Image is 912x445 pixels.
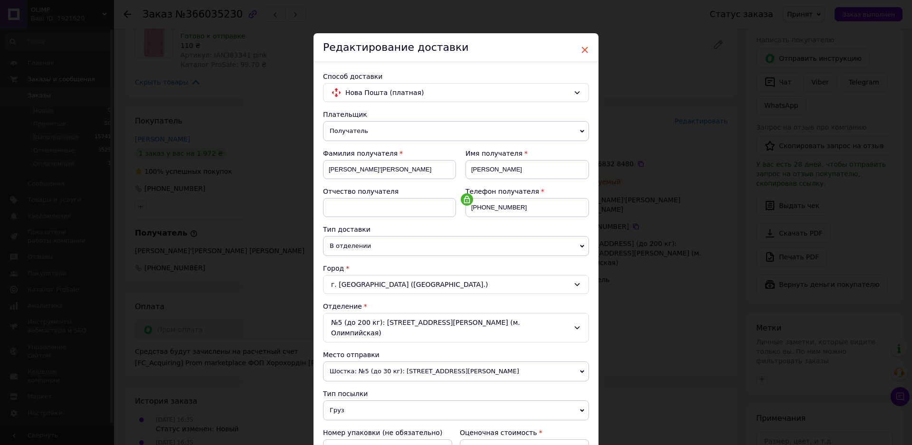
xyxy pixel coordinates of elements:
span: Тип посылки [323,390,368,398]
span: Тип доставки [323,226,370,233]
span: Получатель [323,121,589,141]
span: Плательщик [323,111,367,118]
div: Отделение [323,302,589,311]
div: Оценочная стоимость [460,428,589,437]
span: В отделении [323,236,589,256]
span: Отчество получателя [323,188,399,195]
span: Груз [323,400,589,420]
div: Город [323,264,589,273]
span: Фамилия получателя [323,150,398,157]
span: Имя получателя [465,150,522,157]
input: +380 [465,198,589,217]
span: Нова Пошта (платная) [345,87,570,98]
div: г. [GEOGRAPHIC_DATA] ([GEOGRAPHIC_DATA].) [323,275,589,294]
span: Место отправки [323,351,380,359]
div: Номер упаковки (не обязательно) [323,428,452,437]
span: Телефон получателя [465,188,539,195]
div: №5 (до 200 кг): [STREET_ADDRESS][PERSON_NAME] (м. Олимпийская) [323,313,589,342]
div: Редактирование доставки [313,33,598,62]
span: × [580,42,589,58]
div: Способ доставки [323,72,589,81]
span: Шостка: №5 (до 30 кг): [STREET_ADDRESS][PERSON_NAME] [323,361,589,381]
